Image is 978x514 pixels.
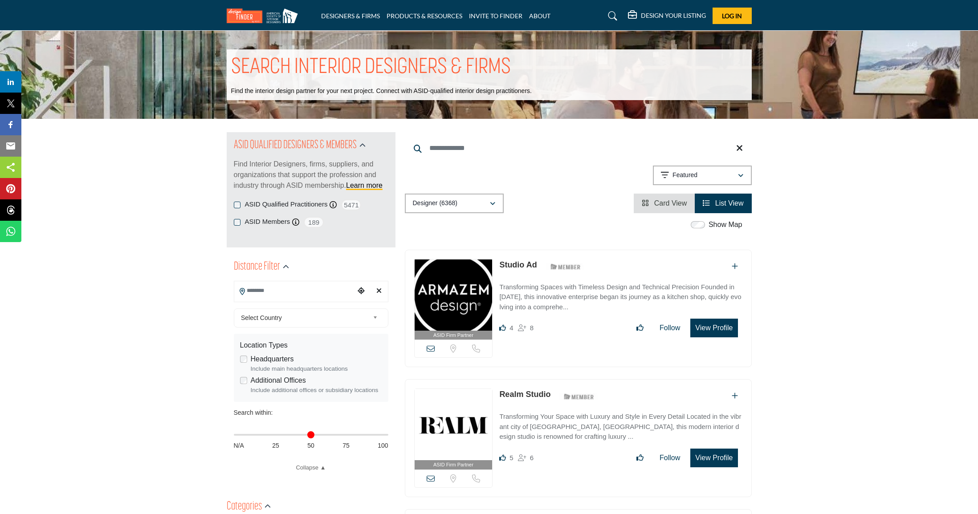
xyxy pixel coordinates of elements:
div: Search within: [234,408,388,417]
p: Studio Ad [499,259,537,271]
div: Followers [518,323,534,333]
a: Collapse ▲ [234,463,388,472]
input: ASID Qualified Practitioners checkbox [234,202,240,208]
span: 6 [530,454,534,461]
a: Realm Studio [499,390,550,399]
span: Select Country [241,312,369,323]
a: ABOUT [529,12,550,20]
img: ASID Members Badge Icon [559,391,599,402]
button: Log In [713,8,752,24]
a: ASID Firm Partner [415,259,493,340]
div: Followers [518,453,534,463]
h2: Distance Filter [234,259,280,275]
a: Add To List [732,263,738,270]
label: ASID Members [245,217,290,227]
span: 75 [342,441,350,450]
p: Find Interior Designers, firms, suppliers, and organizations that support the profession and indu... [234,159,388,191]
div: Include additional offices or subsidiary locations [251,386,382,395]
h1: SEARCH INTERIOR DESIGNERS & FIRMS [231,54,511,81]
button: View Profile [690,449,738,467]
p: Find the interior design partner for your next project. Connect with ASID-qualified interior desi... [231,87,532,96]
span: ASID Firm Partner [433,332,473,339]
p: Transforming Spaces with Timeless Design and Technical Precision Founded in [DATE], this innovati... [499,282,742,312]
span: 100 [378,441,388,450]
img: ASID Members Badge Icon [546,261,586,272]
a: ASID Firm Partner [415,389,493,469]
a: INVITE TO FINDER [469,12,522,20]
button: Like listing [631,449,649,467]
span: 8 [530,324,534,332]
li: Card View [634,194,695,213]
a: View Card [642,199,687,207]
label: Additional Offices [251,375,306,386]
a: View List [703,199,743,207]
h5: DESIGN YOUR LISTING [641,12,706,20]
p: Designer (6368) [413,199,457,208]
span: 4 [509,324,513,332]
p: Featured [672,171,697,180]
p: Transforming Your Space with Luxury and Style in Every Detail Located in the vibrant city of [GEO... [499,412,742,442]
img: Studio Ad [415,259,493,331]
img: Site Logo [227,8,302,23]
div: Location Types [240,340,382,351]
a: Search [599,9,623,23]
button: Featured [653,166,752,185]
a: Transforming Spaces with Timeless Design and Technical Precision Founded in [DATE], this innovati... [499,277,742,312]
label: Headquarters [251,354,294,364]
p: Realm Studio [499,389,550,401]
label: ASID Qualified Practitioners [245,199,328,210]
input: ASID Members checkbox [234,219,240,226]
div: Clear search location [372,282,386,301]
button: Follow [654,449,686,467]
span: N/A [234,441,244,450]
span: ASID Firm Partner [433,461,473,469]
button: Like listing [631,319,649,337]
input: Search Location [234,282,355,299]
span: 5 [509,454,513,461]
span: 50 [307,441,314,450]
a: Learn more [346,182,383,189]
div: Choose your current location [355,282,368,301]
label: Show Map [709,219,742,230]
span: List View [715,199,744,207]
div: Include main headquarters locations [251,364,382,373]
input: Search Keyword [405,138,752,159]
span: 25 [272,441,279,450]
a: PRODUCTS & RESOURCES [387,12,462,20]
span: 189 [304,217,324,228]
button: View Profile [690,319,738,337]
a: Transforming Your Space with Luxury and Style in Every Detail Located in the vibrant city of [GEO... [499,406,742,442]
i: Likes [499,454,506,461]
img: Realm Studio [415,389,493,460]
button: Designer (6368) [405,194,504,213]
button: Follow [654,319,686,337]
h2: ASID QUALIFIED DESIGNERS & MEMBERS [234,138,357,154]
a: Studio Ad [499,260,537,269]
li: List View [695,194,751,213]
a: DESIGNERS & FIRMS [321,12,380,20]
span: 5471 [341,199,361,210]
span: Log In [722,12,742,20]
a: Add To List [732,392,738,400]
div: DESIGN YOUR LISTING [628,11,706,21]
i: Likes [499,324,506,331]
span: Card View [654,199,687,207]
